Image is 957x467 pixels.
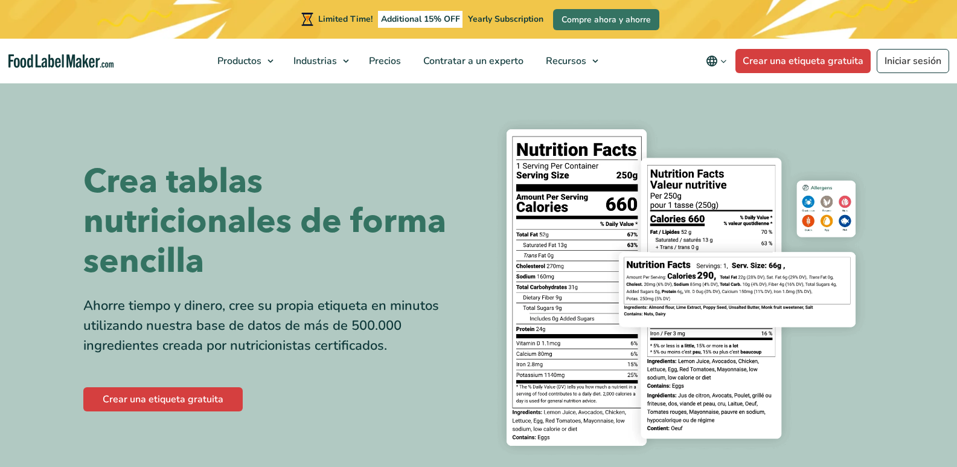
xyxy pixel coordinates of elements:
[283,39,355,83] a: Industrias
[735,49,871,73] a: Crear una etiqueta gratuita
[290,54,338,68] span: Industrias
[378,11,463,28] span: Additional 15% OFF
[553,9,659,30] a: Compre ahora y ahorre
[8,54,114,68] a: Food Label Maker homepage
[83,162,470,282] h1: Crea tablas nutricionales de forma sencilla
[877,49,949,73] a: Iniciar sesión
[420,54,525,68] span: Contratar a un experto
[318,13,373,25] span: Limited Time!
[358,39,409,83] a: Precios
[206,39,280,83] a: Productos
[214,54,263,68] span: Productos
[697,49,735,73] button: Change language
[365,54,402,68] span: Precios
[83,387,243,411] a: Crear una etiqueta gratuita
[412,39,532,83] a: Contratar a un experto
[83,296,470,356] div: Ahorre tiempo y dinero, cree su propia etiqueta en minutos utilizando nuestra base de datos de má...
[542,54,587,68] span: Recursos
[535,39,604,83] a: Recursos
[468,13,543,25] span: Yearly Subscription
